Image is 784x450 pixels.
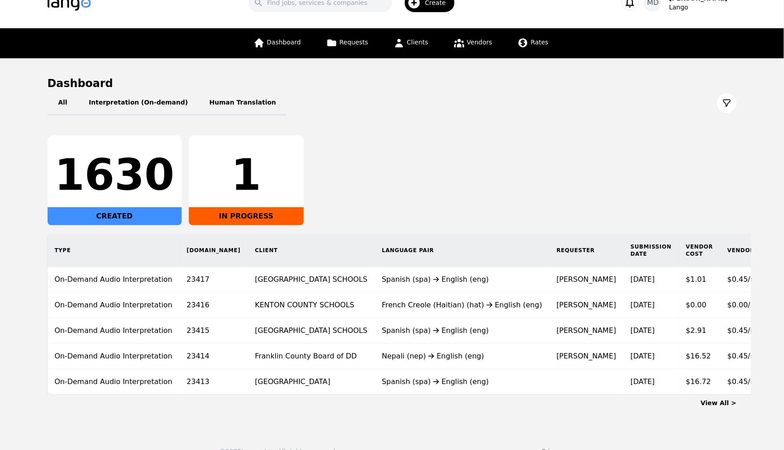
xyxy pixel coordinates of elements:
[248,234,375,267] th: Client
[248,28,307,58] a: Dashboard
[623,234,679,267] th: Submission Date
[407,39,429,46] span: Clients
[340,39,368,46] span: Requests
[180,234,248,267] th: [DOMAIN_NAME]
[48,369,180,395] td: On-Demand Audio Interpretation
[321,28,374,58] a: Requests
[48,267,180,293] td: On-Demand Audio Interpretation
[720,234,783,267] th: Vendor Rate
[679,267,721,293] td: $1.01
[180,318,248,344] td: 23415
[248,293,375,318] td: KENTON COUNTY SCHOOLS
[549,234,623,267] th: Requester
[679,344,721,369] td: $16.52
[382,376,542,387] div: Spanish (spa) English (eng)
[531,39,548,46] span: Rates
[717,93,737,113] button: Filter
[48,344,180,369] td: On-Demand Audio Interpretation
[727,301,750,309] span: $0.00/
[180,344,248,369] td: 23414
[631,301,655,309] time: [DATE]
[375,234,549,267] th: Language Pair
[727,352,776,360] span: $0.45/minute
[448,28,498,58] a: Vendors
[727,326,776,335] span: $0.45/minute
[382,274,542,285] div: Spanish (spa) English (eng)
[267,39,301,46] span: Dashboard
[199,91,287,116] button: Human Translation
[631,352,655,360] time: [DATE]
[189,207,304,225] div: IN PROGRESS
[512,28,554,58] a: Rates
[180,267,248,293] td: 23417
[467,39,492,46] span: Vendors
[631,326,655,335] time: [DATE]
[248,369,375,395] td: [GEOGRAPHIC_DATA]
[631,275,655,284] time: [DATE]
[549,267,623,293] td: [PERSON_NAME]
[48,207,182,225] div: CREATED
[679,369,721,395] td: $16.72
[382,325,542,336] div: Spanish (spa) English (eng)
[549,293,623,318] td: [PERSON_NAME]
[48,293,180,318] td: On-Demand Audio Interpretation
[388,28,434,58] a: Clients
[48,234,180,267] th: Type
[48,91,78,116] button: All
[701,399,737,406] a: View All >
[55,153,175,197] div: 1630
[78,91,199,116] button: Interpretation (On-demand)
[180,369,248,395] td: 23413
[549,344,623,369] td: [PERSON_NAME]
[679,318,721,344] td: $2.91
[248,318,375,344] td: [GEOGRAPHIC_DATA] SCHOOLS
[669,3,736,12] div: Lango
[679,293,721,318] td: $0.00
[180,293,248,318] td: 23416
[48,318,180,344] td: On-Demand Audio Interpretation
[679,234,721,267] th: Vendor Cost
[631,377,655,386] time: [DATE]
[727,377,776,386] span: $0.45/minute
[196,153,297,197] div: 1
[382,300,542,310] div: French Creole (Haitian) (hat) English (eng)
[248,267,375,293] td: [GEOGRAPHIC_DATA] SCHOOLS
[248,344,375,369] td: Franklin County Board of DD
[727,275,776,284] span: $0.45/minute
[48,76,737,91] h1: Dashboard
[382,351,542,362] div: Nepali (nep) English (eng)
[549,318,623,344] td: [PERSON_NAME]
